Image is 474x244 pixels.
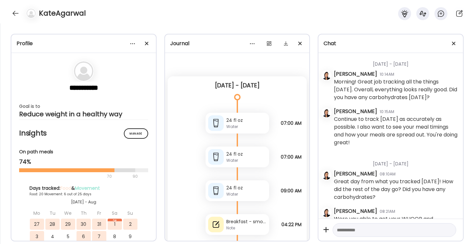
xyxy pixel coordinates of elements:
[380,209,395,214] div: 08:21AM
[322,171,331,180] img: avatars%2FzNSBMsCCYwRWk01rErjyDlvJs7f1
[108,231,122,242] div: 8
[226,158,267,163] div: Water
[108,219,122,221] div: Aug
[281,120,302,126] span: 07:00 AM
[60,185,71,191] span: Food
[30,199,138,205] div: [DATE] - Aug
[334,170,377,178] div: [PERSON_NAME]
[74,61,93,81] img: bg-avatar-default.svg
[324,40,458,47] div: Chat
[108,219,122,230] div: 1
[39,8,86,19] h4: KateAgarwal
[173,82,302,89] div: [DATE] - [DATE]
[61,219,75,230] div: 29
[92,219,106,230] div: 31
[30,231,44,242] div: 3
[132,173,138,180] div: 90
[61,231,75,242] div: 5
[77,231,91,242] div: 6
[380,109,394,115] div: 10:15AM
[334,215,458,231] div: Were you able to get your WHOOP and [PERSON_NAME] set up?
[226,185,267,191] div: 24 fl oz
[19,102,148,110] div: Goal is to
[45,231,60,242] div: 4
[334,207,377,215] div: [PERSON_NAME]
[226,117,267,124] div: 24 fl oz
[19,173,131,180] div: 70
[30,185,138,192] div: Days tracked: &
[45,208,60,219] div: Tu
[27,9,36,18] img: bg-avatar-default.svg
[334,70,377,78] div: [PERSON_NAME]
[19,128,148,138] h2: Insights
[92,208,106,219] div: Fr
[61,208,75,219] div: We
[19,148,148,155] div: On path meals
[19,158,148,166] div: 74%
[77,219,91,230] div: 30
[123,208,137,219] div: Su
[281,188,302,194] span: 09:00 AM
[123,219,137,230] div: 2
[322,108,331,117] img: avatars%2FzNSBMsCCYwRWk01rErjyDlvJs7f1
[322,71,331,80] img: avatars%2FzNSBMsCCYwRWk01rErjyDlvJs7f1
[226,151,267,158] div: 24 fl oz
[226,191,267,197] div: Water
[334,78,458,101] div: Morning! Great job tracking all the things [DATE]. Overall, everything looks really good. Did you...
[334,53,458,70] div: [DATE] - [DATE]
[17,40,151,47] div: Profile
[45,219,60,230] div: 28
[30,219,44,230] div: 27
[19,110,148,118] div: Reduce weight in a healthy way
[170,40,304,47] div: Journal
[124,128,148,139] div: Manage
[226,218,267,225] div: Breakfast - smoothie with 3/8 cup blueberries, 1 1/2 cup almond milk, 1 T flax seed ground, 1 T a...
[123,231,137,242] div: 9
[77,208,91,219] div: Th
[30,192,138,197] div: Food: 20 Movement: 6 out of 25 days
[92,231,106,242] div: 7
[108,208,122,219] div: Sa
[334,178,458,201] div: Great day from what you tracked [DATE]! How did the rest of the day go? Did you have any carbohyd...
[380,71,394,77] div: 10:14AM
[281,222,302,227] span: 04:22 PM
[75,185,100,191] span: Movement
[334,115,458,147] div: Continue to track [DATE] as accurately as possible. I also want to see your meal timings and how ...
[226,124,267,130] div: Water
[380,171,396,177] div: 08:10AM
[334,153,458,170] div: [DATE] - [DATE]
[281,154,302,160] span: 07:00 AM
[226,225,267,231] div: Note
[334,108,377,115] div: [PERSON_NAME]
[30,208,44,219] div: Mo
[322,208,331,217] img: avatars%2FzNSBMsCCYwRWk01rErjyDlvJs7f1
